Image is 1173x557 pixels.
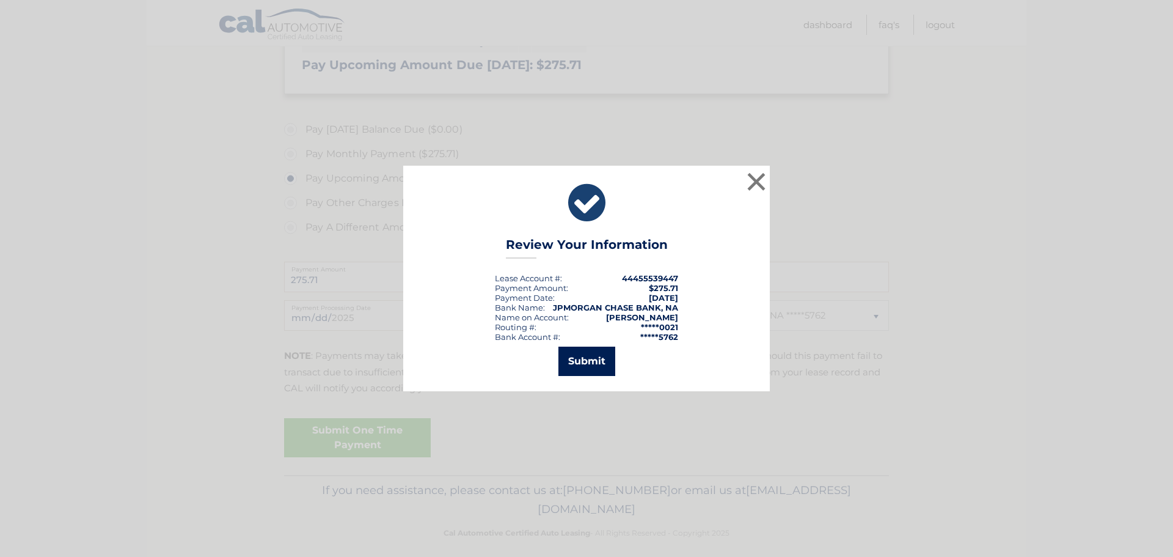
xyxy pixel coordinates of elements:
[606,312,678,322] strong: [PERSON_NAME]
[744,169,769,194] button: ×
[649,293,678,303] span: [DATE]
[495,293,555,303] div: :
[649,283,678,293] span: $275.71
[495,322,536,332] div: Routing #:
[622,273,678,283] strong: 44455539447
[506,237,668,259] h3: Review Your Information
[558,347,615,376] button: Submit
[495,273,562,283] div: Lease Account #:
[495,312,569,322] div: Name on Account:
[495,303,545,312] div: Bank Name:
[495,293,553,303] span: Payment Date
[495,283,568,293] div: Payment Amount:
[553,303,678,312] strong: JPMORGAN CHASE BANK, NA
[495,332,560,342] div: Bank Account #:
